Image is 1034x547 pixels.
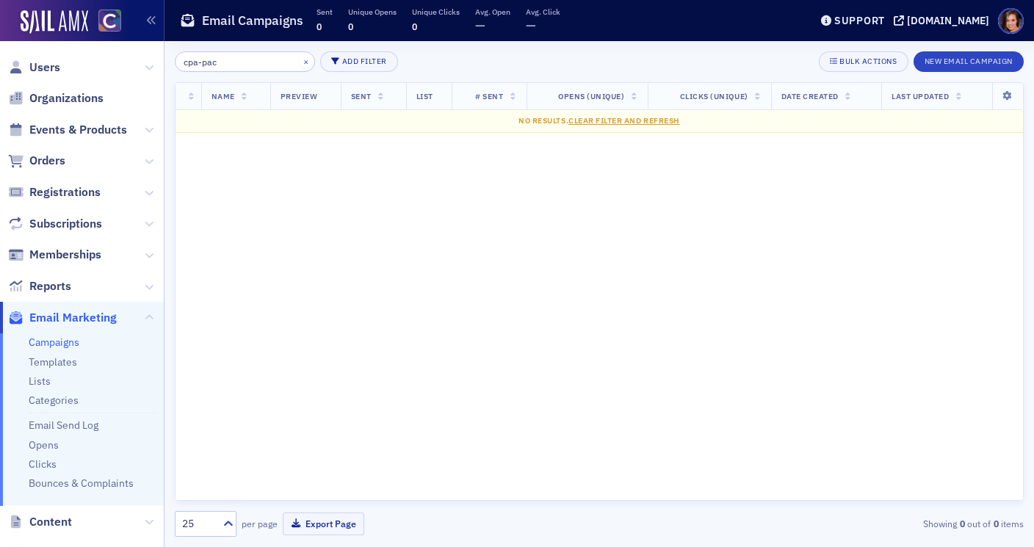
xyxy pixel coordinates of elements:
[320,51,398,72] button: Add Filter
[991,517,1001,530] strong: 0
[98,10,121,32] img: SailAMX
[29,477,134,490] a: Bounces & Complaints
[29,184,101,200] span: Registrations
[281,91,318,101] span: Preview
[680,91,748,101] span: Clicks (Unique)
[998,8,1024,34] span: Profile
[351,91,372,101] span: Sent
[29,153,65,169] span: Orders
[8,90,104,106] a: Organizations
[348,7,397,17] p: Unique Opens
[29,278,71,294] span: Reports
[416,91,433,101] span: List
[914,54,1024,67] a: New Email Campaign
[29,122,127,138] span: Events & Products
[29,419,98,432] a: Email Send Log
[8,278,71,294] a: Reports
[892,91,949,101] span: Last Updated
[348,21,353,32] span: 0
[568,115,680,126] span: Clear Filter and Refresh
[8,310,117,326] a: Email Marketing
[8,59,60,76] a: Users
[29,514,72,530] span: Content
[29,59,60,76] span: Users
[914,51,1024,72] button: New Email Campaign
[957,517,967,530] strong: 0
[186,115,1013,127] div: No results.
[8,184,101,200] a: Registrations
[29,355,77,369] a: Templates
[8,247,101,263] a: Memberships
[29,394,79,407] a: Categories
[8,153,65,169] a: Orders
[839,57,897,65] div: Bulk Actions
[182,516,214,532] div: 25
[175,51,315,72] input: Search…
[29,310,117,326] span: Email Marketing
[211,91,235,101] span: Name
[8,514,72,530] a: Content
[475,17,485,34] span: —
[526,7,560,17] p: Avg. Click
[29,90,104,106] span: Organizations
[29,457,57,471] a: Clicks
[242,517,278,530] label: per page
[317,7,333,17] p: Sent
[475,91,503,101] span: # Sent
[8,122,127,138] a: Events & Products
[29,374,51,388] a: Lists
[907,14,989,27] div: [DOMAIN_NAME]
[283,512,364,535] button: Export Page
[834,14,885,27] div: Support
[412,7,460,17] p: Unique Clicks
[412,21,417,32] span: 0
[88,10,121,35] a: View Homepage
[8,216,102,232] a: Subscriptions
[29,247,101,263] span: Memberships
[781,91,839,101] span: Date Created
[29,216,102,232] span: Subscriptions
[558,91,624,101] span: Opens (Unique)
[526,17,536,34] span: —
[202,12,303,29] h1: Email Campaigns
[475,7,510,17] p: Avg. Open
[300,54,313,68] button: ×
[29,336,79,349] a: Campaigns
[819,51,908,72] button: Bulk Actions
[751,517,1024,530] div: Showing out of items
[317,21,322,32] span: 0
[21,10,88,34] img: SailAMX
[894,15,994,26] button: [DOMAIN_NAME]
[29,438,59,452] a: Opens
